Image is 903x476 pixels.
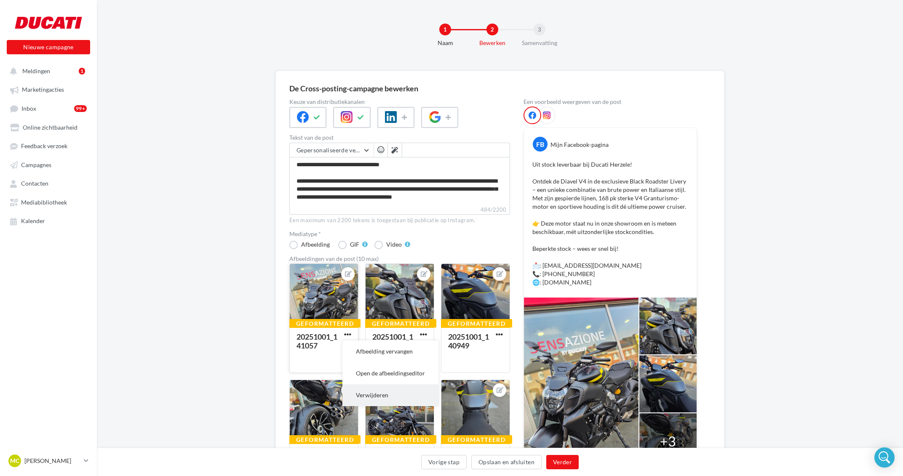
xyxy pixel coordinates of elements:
[342,384,438,406] button: Verwijderen
[5,101,92,116] a: Inbox99+
[301,242,330,247] div: Afbeelding
[386,242,402,247] div: Video
[74,105,87,112] div: 99+
[289,205,510,215] label: 484/2200
[372,332,413,350] div: 20251001_140856
[365,435,436,444] div: Geformatteerd
[7,453,90,469] a: MC [PERSON_NAME]
[513,39,566,47] div: Samenvatting
[21,199,67,206] span: Mediabibliotheek
[289,231,510,237] label: Mediatype *
[22,86,64,93] span: Marketingacties
[465,39,519,47] div: Bewerken
[289,256,510,262] div: Afbeeldingen van de post (10 max)
[23,124,77,131] span: Online zichtbaarheid
[421,455,467,469] button: Vorige stap
[5,157,92,172] a: Campagnes
[5,63,88,78] button: Meldingen 1
[297,332,337,350] div: 20251001_141057
[7,40,90,54] button: Nieuwe campagne
[289,319,361,328] div: Geformatteerd
[21,143,67,150] span: Feedback verzoek
[5,138,92,153] a: Feedback verzoek
[79,68,85,74] div: 1
[534,24,545,35] div: 3
[533,137,548,152] div: FB
[486,24,498,35] div: 2
[439,24,451,35] div: 1
[22,67,50,74] span: Meldingen
[297,146,367,154] span: Gepersonaliseerde velden
[441,319,512,328] div: Geformatteerd
[524,99,697,105] div: Een voorbeeld weergeven van de post
[289,135,510,141] label: Tekst van de post
[365,319,436,328] div: Geformatteerd
[21,105,36,112] span: Inbox
[441,435,512,444] div: Geformatteerd
[350,242,359,247] div: GIF
[342,362,438,384] button: Open de afbeeldingseditor
[24,457,80,465] p: [PERSON_NAME]
[532,160,688,287] p: Uit stock leverbaar bij Ducati Herzele! Ontdek de Diavel V4 in de exclusieve Black Roadster Liver...
[448,332,489,350] div: 20251001_140949
[21,161,51,168] span: Campagnes
[342,340,438,362] button: Afbeelding vervangen
[290,143,374,157] button: Gepersonaliseerde velden
[5,194,92,210] a: Mediabibliotheek
[21,180,48,187] span: Contacten
[660,432,676,451] div: +3
[10,457,19,465] span: MC
[418,39,472,47] div: Naam
[5,82,92,97] a: Marketingacties
[289,85,418,92] div: De Cross-posting-campagne bewerken
[289,99,510,105] label: Keuze van distributiekanalen
[550,141,609,149] div: Mijn Facebook-pagina
[5,176,92,191] a: Contacten
[874,447,895,468] div: Open Intercom Messenger
[471,455,542,469] button: Opslaan en afsluiten
[289,435,361,444] div: Geformatteerd
[546,455,579,469] button: Verder
[289,217,510,224] div: Een maximum van 2200 tekens is toegestaan bij publicatie op Instagram.
[5,120,92,135] a: Online zichtbaarheid
[5,213,92,228] a: Kalender
[21,218,45,225] span: Kalender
